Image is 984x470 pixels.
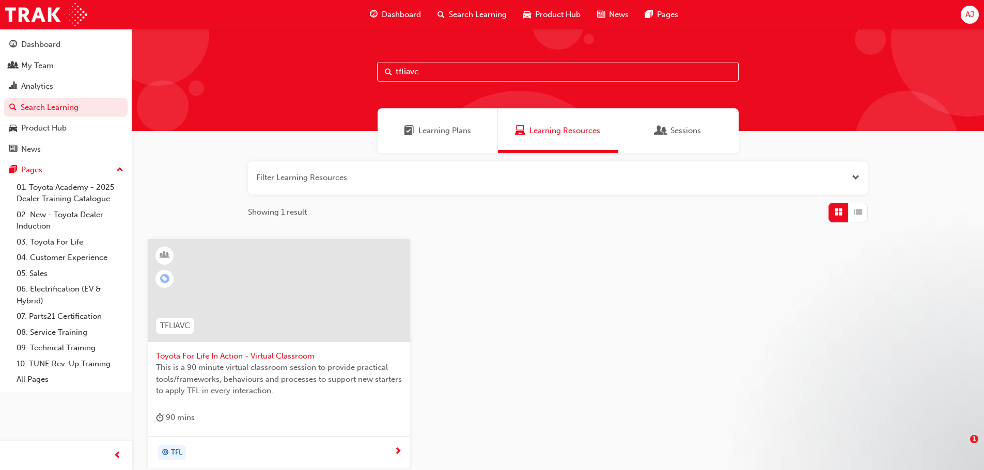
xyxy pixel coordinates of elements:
[156,411,195,424] div: 90 mins
[4,77,128,96] a: Analytics
[362,4,429,25] a: guage-iconDashboard
[148,239,410,469] a: TFLIAVCToyota For Life In Action - Virtual ClassroomThis is a 90 minute virtual classroom session...
[854,206,862,218] span: List
[449,9,507,21] span: Search Learning
[4,35,128,54] a: Dashboard
[12,325,128,341] a: 08. Service Training
[114,449,121,462] span: prev-icon
[160,320,190,332] span: TFLIAVC
[171,447,182,459] span: TFL
[12,371,128,387] a: All Pages
[161,249,168,262] span: learningResourceType_INSTRUCTOR_LED-icon
[162,446,169,460] span: target-icon
[21,80,53,92] div: Analytics
[9,40,17,50] span: guage-icon
[970,435,978,443] span: 1
[9,61,17,71] span: people-icon
[4,98,128,117] a: Search Learning
[657,9,678,21] span: Pages
[438,8,445,21] span: search-icon
[116,164,123,177] span: up-icon
[9,145,17,154] span: news-icon
[4,160,128,180] button: Pages
[9,82,17,91] span: chart-icon
[949,435,974,460] iframe: Intercom live chat
[5,3,87,26] img: Trak
[21,39,60,51] div: Dashboard
[637,4,686,25] a: pages-iconPages
[429,4,515,25] a: search-iconSearch Learning
[394,447,402,457] span: next-icon
[4,140,128,159] a: News
[529,125,600,137] span: Learning Resources
[12,266,128,282] a: 05. Sales
[385,66,392,78] span: Search
[156,362,402,397] span: This is a 90 minute virtual classroom session to provide practical tools/frameworks, behaviours a...
[961,6,979,24] button: AJ
[248,206,307,218] span: Showing 1 result
[523,8,531,21] span: car-icon
[418,125,471,137] span: Learning Plans
[670,125,701,137] span: Sessions
[21,143,41,155] div: News
[515,4,589,25] a: car-iconProduct Hub
[156,411,164,424] span: duration-icon
[12,309,128,325] a: 07. Parts21 Certification
[370,8,378,21] span: guage-icon
[597,8,605,21] span: news-icon
[21,60,54,72] div: My Team
[4,119,128,138] a: Product Hub
[21,164,42,176] div: Pages
[21,122,67,134] div: Product Hub
[4,33,128,160] button: DashboardMy TeamAnalyticsSearch LearningProduct HubNews
[12,180,128,207] a: 01. Toyota Academy - 2025 Dealer Training Catalogue
[645,8,653,21] span: pages-icon
[9,166,17,175] span: pages-icon
[382,9,421,21] span: Dashboard
[656,125,666,137] span: Sessions
[9,103,17,112] span: search-icon
[12,207,128,234] a: 02. New - Toyota Dealer Induction
[12,356,128,372] a: 10. TUNE Rev-Up Training
[498,108,618,153] a: Learning ResourcesLearning Resources
[12,250,128,266] a: 04. Customer Experience
[515,125,525,137] span: Learning Resources
[618,108,739,153] a: SessionsSessions
[377,62,739,82] input: Search...
[835,206,842,218] span: Grid
[609,9,629,21] span: News
[12,281,128,309] a: 06. Electrification (EV & Hybrid)
[160,274,169,283] span: learningRecordVerb_ENROLL-icon
[535,9,581,21] span: Product Hub
[589,4,637,25] a: news-iconNews
[404,125,414,137] span: Learning Plans
[852,172,860,184] button: Open the filter
[965,9,974,21] span: AJ
[9,124,17,133] span: car-icon
[12,234,128,250] a: 03. Toyota For Life
[378,108,498,153] a: Learning PlansLearning Plans
[156,350,402,362] span: Toyota For Life In Action - Virtual Classroom
[12,340,128,356] a: 09. Technical Training
[4,56,128,75] a: My Team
